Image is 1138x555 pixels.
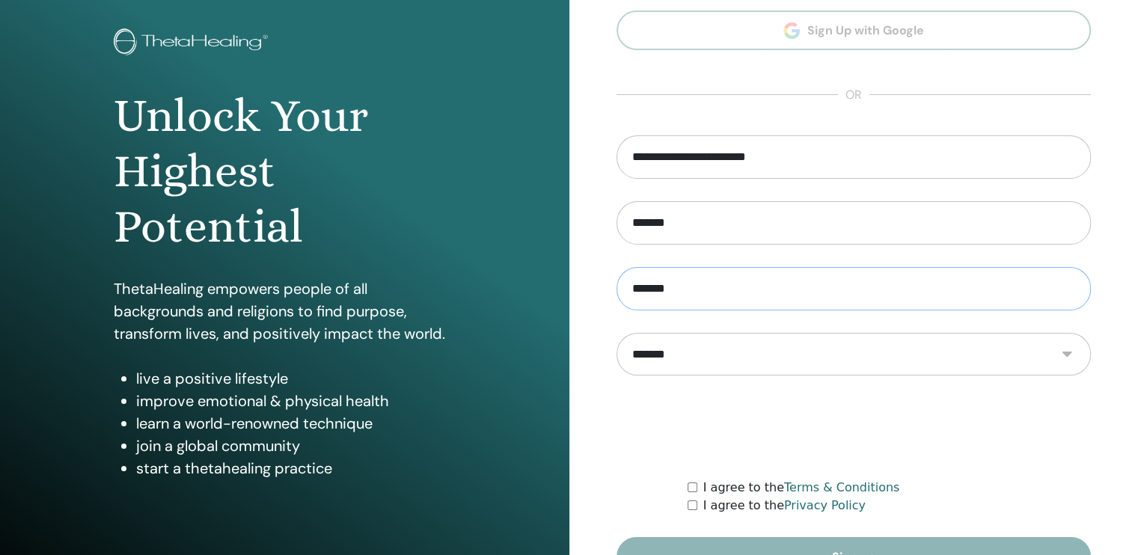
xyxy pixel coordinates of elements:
[114,88,456,255] h1: Unlock Your Highest Potential
[114,277,456,345] p: ThetaHealing empowers people of all backgrounds and religions to find purpose, transform lives, a...
[784,480,899,494] a: Terms & Conditions
[838,86,869,104] span: or
[136,457,456,479] li: start a thetahealing practice
[740,398,967,456] iframe: reCAPTCHA
[703,479,900,497] label: I agree to the
[784,498,866,512] a: Privacy Policy
[136,412,456,435] li: learn a world-renowned technique
[136,367,456,390] li: live a positive lifestyle
[703,497,866,515] label: I agree to the
[136,390,456,412] li: improve emotional & physical health
[136,435,456,457] li: join a global community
